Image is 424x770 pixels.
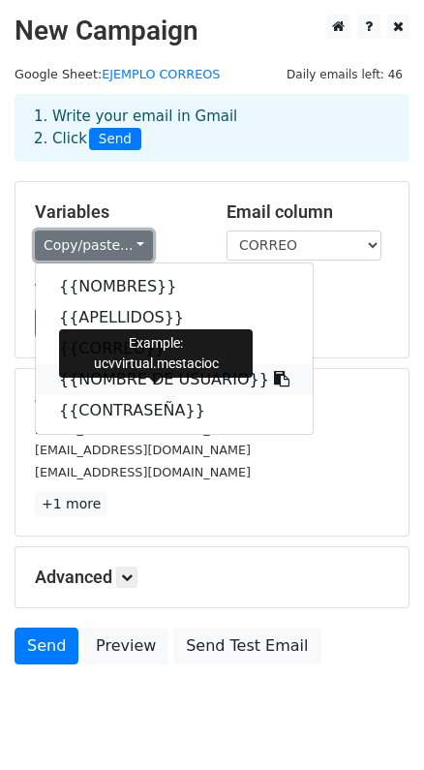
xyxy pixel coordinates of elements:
div: 1. Write your email in Gmail 2. Click [19,106,405,150]
h5: Advanced [35,567,389,588]
a: Preview [83,628,168,664]
iframe: Chat Widget [327,677,424,770]
div: Example: ucvvirtual.mestacioc [59,329,253,378]
a: {{CORREO}} [36,333,313,364]
h2: New Campaign [15,15,409,47]
a: EJEMPLO CORREOS [102,67,220,81]
a: Daily emails left: 46 [280,67,409,81]
span: Send [89,128,141,151]
h5: Variables [35,201,197,223]
a: {{NOMBRES}} [36,271,313,302]
small: Google Sheet: [15,67,220,81]
small: [EMAIL_ADDRESS][DOMAIN_NAME] [35,465,251,479]
a: {{NOMBRE DE USUARIO}} [36,364,313,395]
a: Copy/paste... [35,231,153,261]
small: [EMAIL_ADDRESS][DOMAIN_NAME] [35,443,251,457]
a: {{APELLIDOS}} [36,302,313,333]
a: Send [15,628,78,664]
a: +1 more [35,492,107,516]
span: Daily emails left: 46 [280,64,409,85]
a: Send Test Email [173,628,320,664]
small: [EMAIL_ADDRESS][DOMAIN_NAME] [35,421,251,436]
h5: Email column [227,201,389,223]
a: {{CONTRASEÑA}} [36,395,313,426]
